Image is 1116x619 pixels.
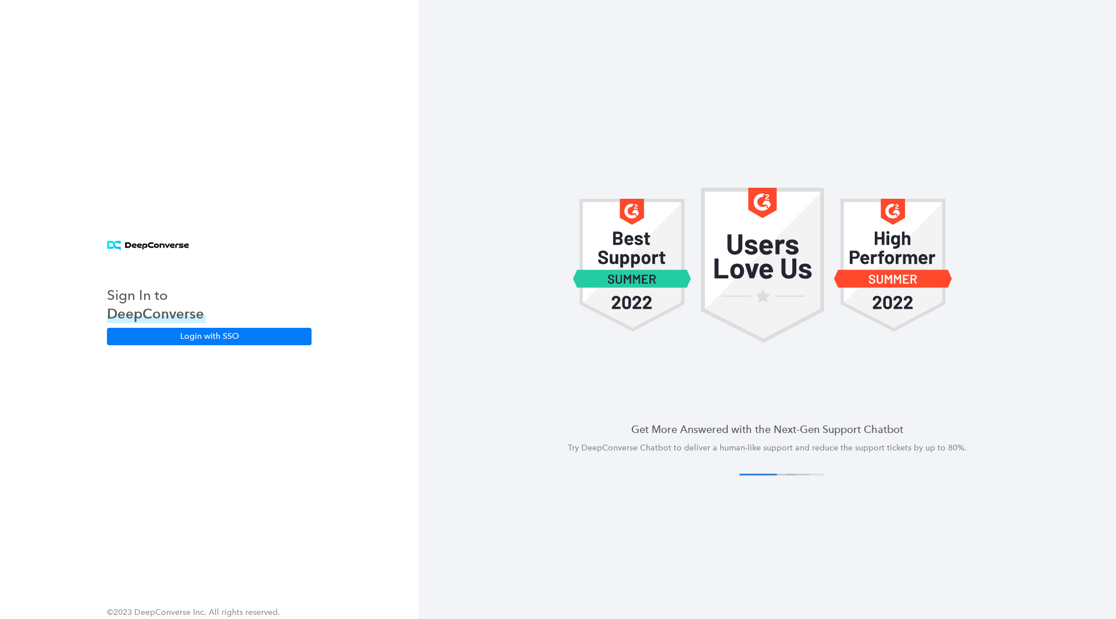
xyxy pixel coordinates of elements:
[107,328,312,345] button: Login with SSO
[107,305,206,323] h3: DeepConverse
[701,188,824,342] img: carousel 1
[107,286,206,305] h3: Sign In to
[758,474,796,475] button: 2
[834,188,953,342] img: carousel 1
[786,474,824,475] button: 4
[107,607,280,617] span: ©2023 DeepConverse Inc. All rights reserved.
[568,443,967,453] span: Try DeepConverse Chatbot to deliver a human-like support and reduce the support tickets by up to ...
[739,474,777,475] button: 1
[573,188,692,342] img: carousel 1
[107,241,189,251] img: horizontal logo
[772,474,810,475] button: 3
[446,422,1088,436] h4: Get More Answered with the Next-Gen Support Chatbot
